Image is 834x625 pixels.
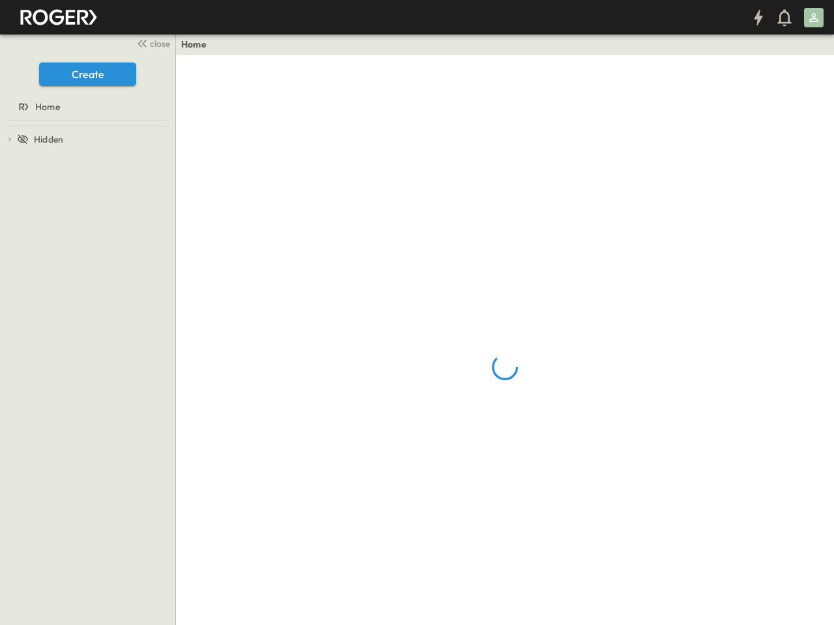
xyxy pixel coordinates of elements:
button: Create [39,62,136,86]
span: close [150,37,170,50]
span: Hidden [34,133,63,146]
a: Home [3,98,170,116]
nav: breadcrumbs [181,38,214,51]
a: Home [181,38,207,51]
span: Home [35,100,60,113]
button: close [131,34,173,52]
